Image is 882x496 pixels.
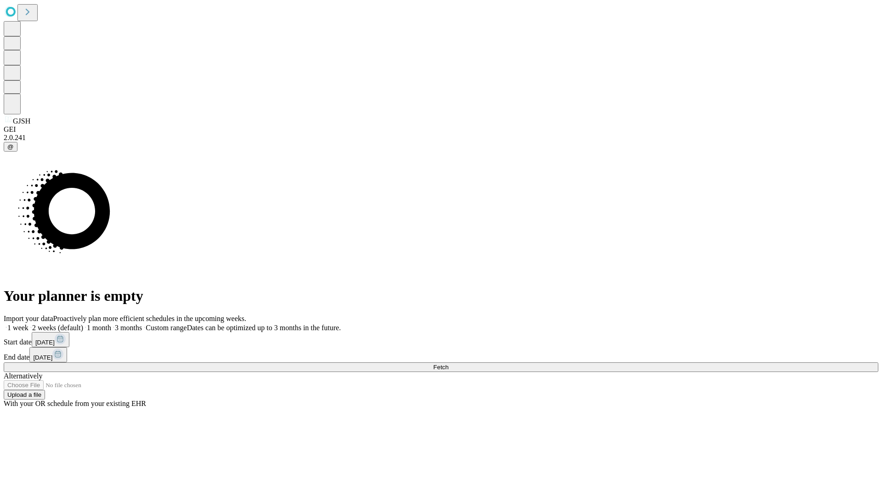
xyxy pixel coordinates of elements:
span: 2 weeks (default) [32,324,83,332]
span: 1 week [7,324,28,332]
span: Fetch [433,364,448,371]
span: 1 month [87,324,111,332]
span: Custom range [146,324,187,332]
span: 3 months [115,324,142,332]
span: GJSH [13,117,30,125]
div: Start date [4,332,878,347]
div: End date [4,347,878,362]
div: GEI [4,125,878,134]
span: Import your data [4,315,53,322]
span: Alternatively [4,372,42,380]
button: [DATE] [32,332,69,347]
div: 2.0.241 [4,134,878,142]
button: @ [4,142,17,152]
span: With your OR schedule from your existing EHR [4,400,146,407]
span: Dates can be optimized up to 3 months in the future. [187,324,341,332]
button: Fetch [4,362,878,372]
button: [DATE] [29,347,67,362]
button: Upload a file [4,390,45,400]
span: @ [7,143,14,150]
span: [DATE] [33,354,52,361]
span: Proactively plan more efficient schedules in the upcoming weeks. [53,315,246,322]
h1: Your planner is empty [4,287,878,304]
span: [DATE] [35,339,55,346]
